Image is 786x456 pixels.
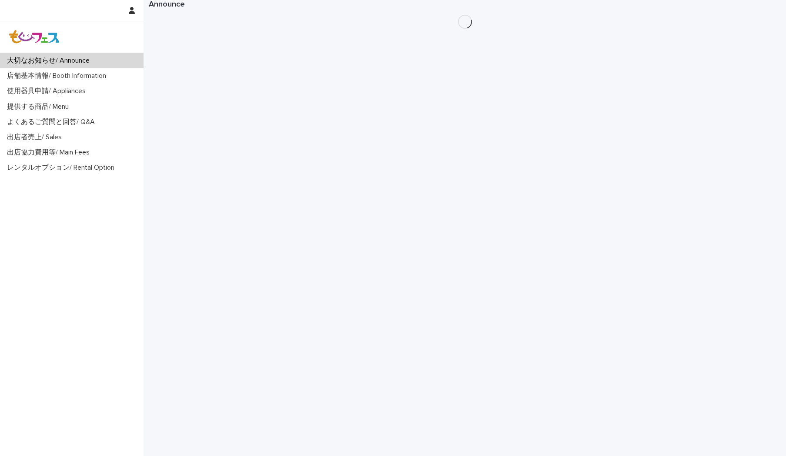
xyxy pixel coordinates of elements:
img: Z8gcrWHQVC4NX3Wf4olx [7,28,62,46]
p: 出店者売上/ Sales [3,133,69,141]
p: 使用器具申請/ Appliances [3,87,93,95]
p: 大切なお知らせ/ Announce [3,57,97,65]
p: 店舗基本情報/ Booth Information [3,72,113,80]
p: レンタルオプション/ Rental Option [3,164,121,172]
p: 出店協力費用等/ Main Fees [3,148,97,157]
p: 提供する商品/ Menu [3,103,76,111]
p: よくあるご質問と回答/ Q&A [3,118,102,126]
